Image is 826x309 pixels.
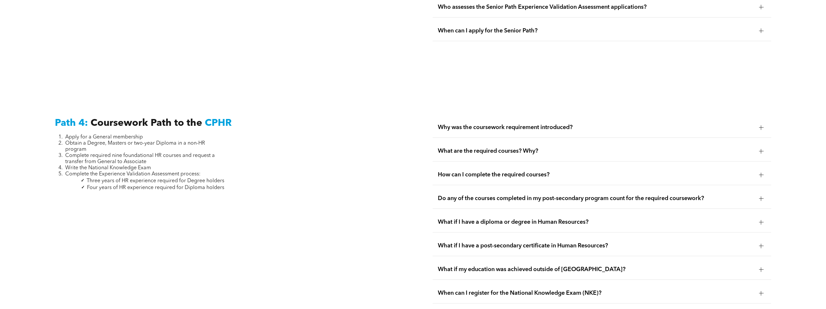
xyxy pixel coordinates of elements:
span: CPHR [205,118,232,128]
span: Do any of the courses completed in my post-secondary program count for the required coursework? [438,195,754,202]
span: Obtain a Degree, Masters or two-year Diploma in a non-HR program [65,141,205,152]
span: Path 4: [55,118,88,128]
span: Complete the Experience Validation Assessment process: [65,172,201,177]
span: Coursework Path to the [91,118,202,128]
span: Write the National Knowledge Exam [65,165,151,171]
span: Who assesses the Senior Path Experience Validation Assessment applications? [438,4,754,11]
span: Three years of HR experience required for Degree holders [87,178,224,184]
span: What are the required courses? Why? [438,148,754,155]
span: Four years of HR experience required for Diploma holders [87,185,224,190]
span: What if my education was achieved outside of [GEOGRAPHIC_DATA]? [438,266,754,273]
span: Apply for a General membership [65,135,143,140]
span: Complete required nine foundational HR courses and request a transfer from General to Associate [65,153,215,164]
span: When can I register for the National Knowledge Exam (NKE)? [438,290,754,297]
span: When can I apply for the Senior Path? [438,27,754,34]
span: How can I complete the required courses? [438,171,754,178]
span: Why was the coursework requirement introduced? [438,124,754,131]
span: What if I have a diploma or degree in Human Resources? [438,219,754,226]
span: What if I have a post-secondary certificate in Human Resources? [438,242,754,249]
